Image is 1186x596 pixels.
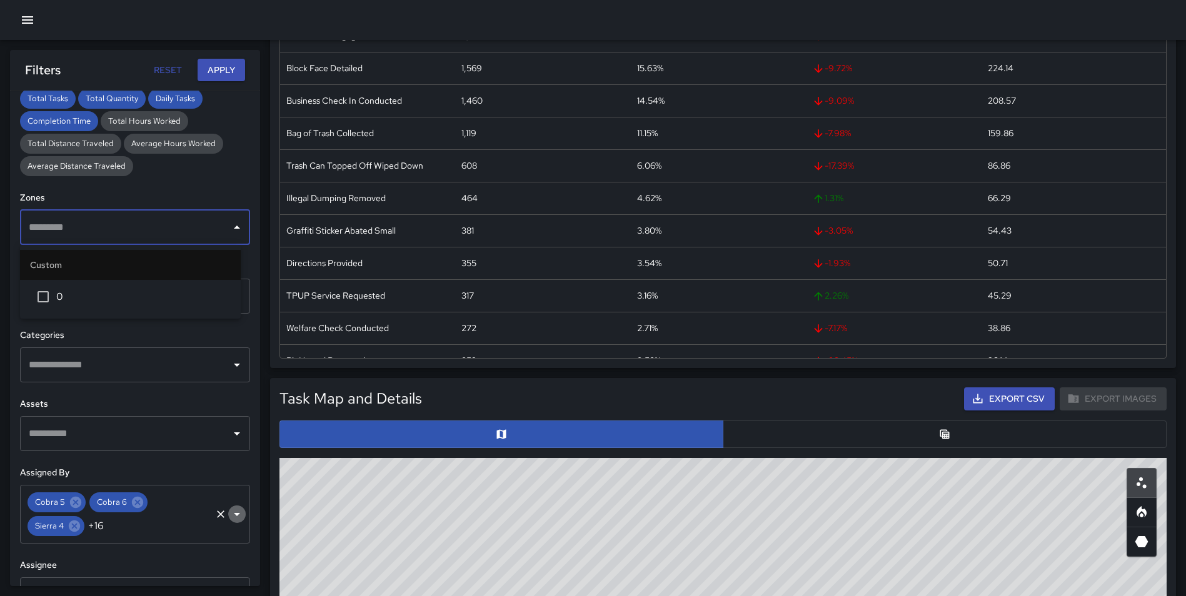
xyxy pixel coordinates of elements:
button: Table [723,420,1167,448]
div: 253 [455,344,630,377]
div: BioHazard Removed [280,344,455,377]
div: Total Hours Worked [101,111,188,131]
div: Trash Can Topped Off Wiped Down [280,149,455,182]
div: 3.80% [631,214,806,247]
span: Average Distance Traveled [20,160,133,172]
h5: Task Map and Details [279,389,422,409]
span: 0 [56,289,231,304]
span: -7.98 % [812,117,975,149]
div: 54.43 [982,214,1157,247]
div: 317 [455,279,630,312]
button: Export CSV [964,387,1055,410]
div: 4.62% [631,182,806,214]
div: Business Check In Conducted [280,84,455,117]
div: 464 [455,182,630,214]
div: 14.54% [631,84,806,117]
div: Directions Provided [280,247,455,279]
span: -7.17 % [812,312,975,344]
button: Heatmap [1127,497,1157,527]
svg: Heatmap [1134,505,1149,520]
div: Average Hours Worked [124,134,223,154]
span: Sierra 4 [28,520,71,532]
svg: Scatterplot [1134,475,1149,490]
div: Custom [20,250,241,280]
div: Cobra 5 [28,492,86,512]
h6: Categories [20,329,250,342]
span: +16 [88,519,104,533]
div: 66.29 [982,182,1157,214]
span: Cobra 5 [28,496,73,509]
div: 15.63% [631,52,806,84]
div: 208.57 [982,84,1157,117]
div: TPUP Service Requested [280,279,455,312]
div: Bag of Trash Collected [280,117,455,149]
svg: Map [495,428,508,440]
span: -1.93 % [812,247,975,279]
button: Map [279,420,723,448]
div: 2.52% [631,344,806,377]
button: Open [228,505,246,523]
div: 381 [455,214,630,247]
h6: Assignee [20,559,250,572]
button: Reset [148,59,188,82]
div: 86.86 [982,149,1157,182]
div: 1,119 [455,117,630,149]
span: -17.39 % [812,150,975,182]
div: 159.86 [982,117,1157,149]
svg: 3D Heatmap [1134,534,1149,549]
div: Block Face Detailed [280,52,455,84]
span: 1.31 % [812,182,975,214]
svg: Table [938,428,951,440]
span: -9.72 % [812,52,975,84]
div: Welfare Check Conducted [280,312,455,344]
div: 272 [455,312,630,344]
span: Total Hours Worked [101,115,188,127]
div: Total Quantity [78,89,146,109]
span: -3.05 % [812,215,975,247]
h6: Filters [25,60,61,80]
button: Open [228,425,246,442]
div: 1,569 [455,52,630,84]
div: Daily Tasks [148,89,203,109]
div: Total Tasks [20,89,76,109]
button: Apply [198,59,245,82]
div: 38.86 [982,312,1157,344]
div: 45.29 [982,279,1157,312]
button: Open [228,356,246,374]
div: 11.15% [631,117,806,149]
div: 3.54% [631,247,806,279]
button: 3D Heatmap [1127,527,1157,557]
div: 36.14 [982,344,1157,377]
button: Scatterplot [1127,468,1157,498]
span: Total Quantity [78,92,146,105]
div: Completion Time [20,111,98,131]
div: 2.71% [631,312,806,344]
span: -9.09 % [812,85,975,117]
div: 355 [455,247,630,279]
span: Cobra 6 [89,496,134,509]
div: 1,460 [455,84,630,117]
h6: Zones [20,191,250,205]
span: Total Tasks [20,92,76,105]
div: Sierra 4 [28,516,84,536]
div: 3.16% [631,279,806,312]
span: Daily Tasks [148,92,203,105]
div: Total Distance Traveled [20,134,121,154]
button: Close [228,219,246,236]
span: Completion Time [20,115,98,127]
span: Total Distance Traveled [20,137,121,150]
div: 224.14 [982,52,1157,84]
div: Graffiti Sticker Abated Small [280,214,455,247]
span: -26.45 % [812,345,975,377]
div: 6.06% [631,149,806,182]
div: 50.71 [982,247,1157,279]
button: Clear [212,505,229,523]
div: 608 [455,149,630,182]
div: Illegal Dumping Removed [280,182,455,214]
span: 2.26 % [812,280,975,312]
div: Cobra 6 [89,492,148,512]
div: Average Distance Traveled [20,156,133,176]
span: Average Hours Worked [124,137,223,150]
h6: Assigned By [20,466,250,480]
h6: Assets [20,397,250,411]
